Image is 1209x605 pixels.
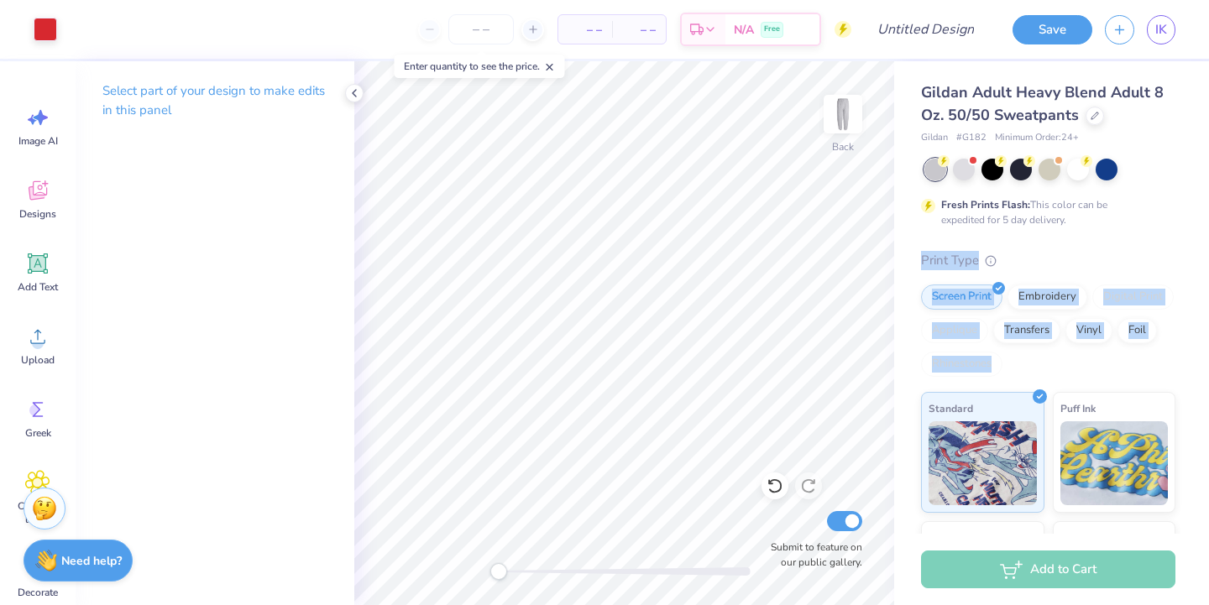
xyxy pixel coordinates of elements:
div: Digital Print [1092,284,1174,310]
span: Puff Ink [1060,399,1096,417]
div: This color can be expedited for 5 day delivery. [941,197,1148,227]
span: Greek [25,426,51,440]
span: Metallic & Glitter Ink [1060,529,1159,546]
span: N/A [734,21,754,39]
span: Gildan [921,131,948,145]
span: Gildan Adult Heavy Blend Adult 8 Oz. 50/50 Sweatpants [921,82,1164,125]
label: Submit to feature on our public gallery. [762,540,862,570]
a: IK [1147,15,1175,44]
div: Print Type [921,251,1175,270]
span: Add Text [18,280,58,294]
input: – – [448,14,514,44]
span: IK [1155,20,1167,39]
div: Accessibility label [490,563,507,580]
strong: Fresh Prints Flash: [941,198,1030,211]
span: Free [764,23,780,35]
span: – – [622,21,656,39]
span: Image AI [18,134,58,148]
span: Designs [19,207,56,221]
div: Back [832,139,854,154]
div: Transfers [993,318,1060,343]
span: Upload [21,353,55,367]
img: Back [826,97,860,131]
div: Embroidery [1007,284,1087,310]
span: Neon Ink [929,529,970,546]
div: Foil [1117,318,1157,343]
div: Enter quantity to see the price. [395,55,565,78]
span: Clipart & logos [10,499,65,526]
div: Screen Print [921,284,1002,310]
button: Save [1013,15,1092,44]
img: Standard [929,421,1037,505]
input: Untitled Design [864,13,987,46]
div: Applique [921,318,988,343]
p: Select part of your design to make edits in this panel [102,81,327,120]
span: Standard [929,399,973,417]
div: Vinyl [1065,318,1112,343]
span: – – [568,21,602,39]
div: Rhinestones [921,352,1002,377]
strong: Need help? [61,553,122,569]
span: Minimum Order: 24 + [995,131,1079,145]
img: Puff Ink [1060,421,1169,505]
span: # G182 [956,131,987,145]
span: Decorate [18,586,58,599]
